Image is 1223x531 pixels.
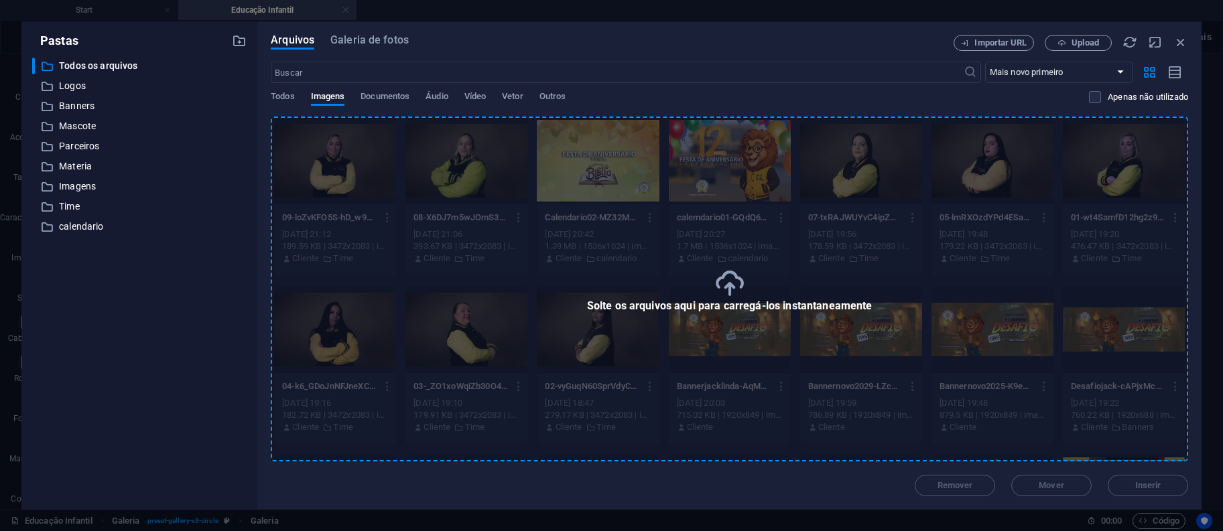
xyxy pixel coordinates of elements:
[59,139,222,154] p: Parceiros
[32,118,247,135] div: Mascote
[59,199,222,214] p: Time
[426,88,448,107] span: Áudio
[271,62,963,83] input: Buscar
[502,88,523,107] span: Vetor
[59,119,222,134] p: Mascote
[32,32,78,50] p: Pastas
[954,35,1034,51] button: Importar URL
[271,88,294,107] span: Todos
[464,88,486,107] span: Vídeo
[1072,39,1099,47] span: Upload
[32,178,247,195] div: Imagens
[974,39,1027,47] span: Importar URL
[1045,35,1112,51] button: Upload
[587,300,873,312] span: Solte os arquivos aqui para carregá-los instantaneamente
[59,179,222,194] p: Imagens
[59,219,222,234] p: calendario
[232,33,247,48] i: Criar nova pasta
[32,218,247,235] div: calendario
[32,158,247,175] div: Materia
[59,98,222,114] p: Banners
[32,78,247,94] div: Logos
[59,78,222,94] p: Logos
[330,32,409,48] span: Galeria de fotos
[32,198,247,215] div: Time
[539,88,566,107] span: Outros
[59,159,222,174] p: Materia
[32,138,247,155] div: Parceiros
[361,88,409,107] span: Documentos
[32,58,35,74] div: ​
[311,88,345,107] span: Imagens
[59,58,222,74] p: Todos os arquivos
[1173,35,1188,50] i: Fechar
[1108,91,1188,103] p: Exibe apenas arquivos que não estão em uso no website. Os arquivos adicionados durante esta sessã...
[271,32,314,48] span: Arquivos
[1148,35,1163,50] i: Minimizar
[32,98,247,115] div: Banners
